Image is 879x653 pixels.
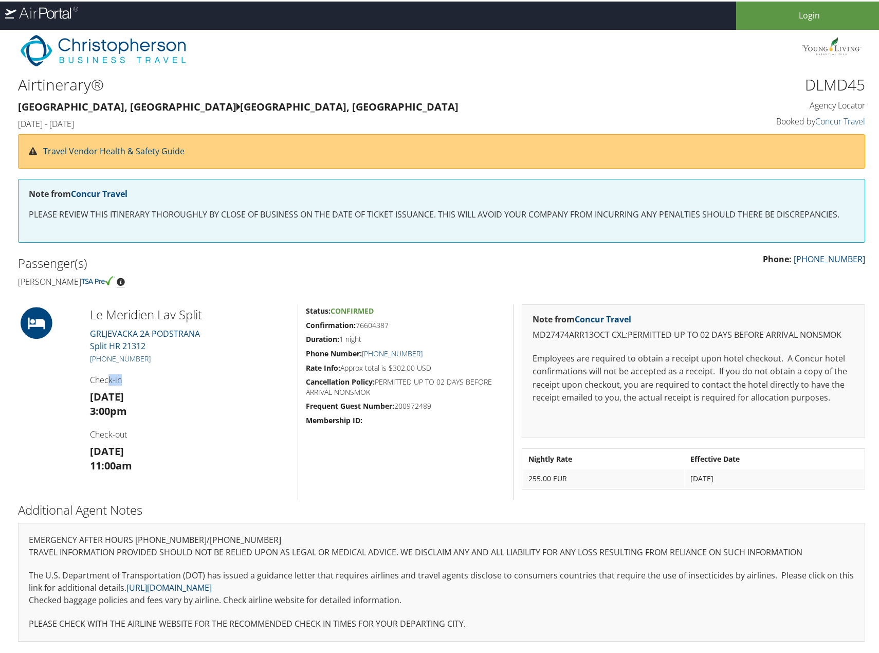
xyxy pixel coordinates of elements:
[306,400,506,410] h5: 200972489
[306,361,506,372] h5: Approx total is $302.00 USD
[306,319,506,329] h5: 76604387
[306,414,362,424] strong: Membership ID:
[523,468,685,486] td: 255.00 EUR
[90,352,151,362] a: [PHONE_NUMBER]
[815,114,865,125] a: Concur Travel
[90,373,290,384] h4: Check-in
[763,252,792,263] strong: Phone:
[306,304,331,314] strong: Status:
[90,326,200,350] a: GRLJEVACKA 2A PODSTRANASplit HR 21312
[18,500,865,517] h2: Additional Agent Notes
[533,327,854,340] p: MD27474ARR13OCT CXL:PERMITTED UP TO 02 DAYS BEFORE ARRIVAL NONSMOK
[533,351,854,403] p: Employees are required to obtain a receipt upon hotel checkout. A Concur hotel confirmations will...
[29,592,854,606] p: Checked baggage policies and fees vary by airline. Check airline website for detailed information.
[71,187,127,198] a: Concur Travel
[126,581,212,592] a: [URL][DOMAIN_NAME]
[18,521,865,640] div: EMERGENCY AFTER HOURS [PHONE_NUMBER]/[PHONE_NUMBER] The U.S. Department of Transportation (DOT) h...
[362,347,423,357] a: [PHONE_NUMBER]
[90,388,124,402] strong: [DATE]
[90,457,132,471] strong: 11:00am
[665,72,866,94] h1: DLMD45
[306,319,356,329] strong: Confirmation:
[665,98,866,110] h4: Agency Locator
[29,616,854,629] p: PLEASE CHECK WITH THE AIRLINE WEBSITE FOR THE RECOMMENDED CHECK IN TIMES FOR YOUR DEPARTING CITY.
[29,187,127,198] strong: Note from
[18,72,650,94] h1: Airtinerary®
[90,427,290,439] h4: Check-out
[306,347,362,357] strong: Phone Number:
[665,114,866,125] h4: Booked by
[18,275,434,286] h4: [PERSON_NAME]
[575,312,631,323] a: Concur Travel
[306,361,340,371] strong: Rate Info:
[43,144,185,155] a: Travel Vendor Health & Safety Guide
[29,545,854,558] p: TRAVEL INFORMATION PROVIDED SHOULD NOT BE RELIED UPON AS LEGAL OR MEDICAL ADVICE. WE DISCLAIM ANY...
[81,275,115,284] img: tsa-precheck.png
[306,375,506,395] h5: PERMITTED UP TO 02 DAYS BEFORE ARRIVAL NONSMOK
[331,304,374,314] span: Confirmed
[18,253,434,270] h2: Passenger(s)
[533,312,631,323] strong: Note from
[90,443,124,457] strong: [DATE]
[90,304,290,322] h2: Le Meridien Lav Split
[29,207,854,220] p: PLEASE REVIEW THIS ITINERARY THOROUGHLY BY CLOSE OF BUSINESS ON THE DATE OF TICKET ISSUANCE. THIS...
[18,98,459,112] strong: [GEOGRAPHIC_DATA], [GEOGRAPHIC_DATA] [GEOGRAPHIC_DATA], [GEOGRAPHIC_DATA]
[306,333,339,342] strong: Duration:
[306,375,375,385] strong: Cancellation Policy:
[18,117,650,128] h4: [DATE] - [DATE]
[90,403,127,416] strong: 3:00pm
[685,448,864,467] th: Effective Date
[306,333,506,343] h5: 1 night
[685,468,864,486] td: [DATE]
[523,448,685,467] th: Nightly Rate
[306,400,394,409] strong: Frequent Guest Number:
[794,252,865,263] a: [PHONE_NUMBER]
